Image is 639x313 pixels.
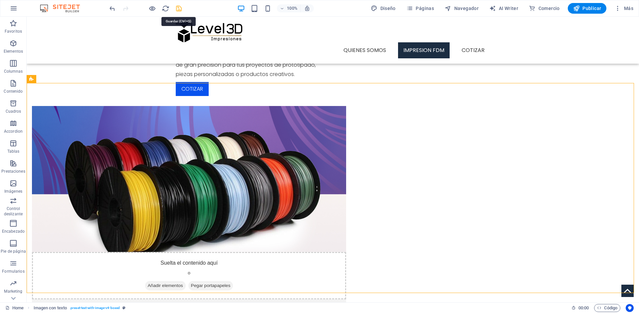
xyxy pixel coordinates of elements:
[2,269,24,274] p: Formularios
[122,306,125,310] i: Este elemento es un preajuste personalizable
[5,29,22,34] p: Favoritos
[175,4,183,12] button: save
[526,3,562,14] button: Comercio
[5,235,319,283] div: Suelta el contenido aquí
[368,3,398,14] div: Diseño (Ctrl+Alt+Y)
[4,289,22,294] p: Marketing
[4,49,23,54] p: Elementos
[304,5,310,11] i: Al redimensionar, ajustar el nivel de zoom automáticamente para ajustarse al dispositivo elegido.
[371,5,396,12] span: Diseño
[1,249,26,254] p: Pie de página
[571,304,589,312] h6: Tiempo de la sesión
[34,304,67,312] span: Haz clic para seleccionar y doble clic para editar
[108,4,116,12] button: undo
[277,4,301,12] button: 100%
[368,3,398,14] button: Diseño
[6,109,21,114] p: Cuadros
[583,305,584,310] span: :
[1,169,25,174] p: Prestaciones
[162,5,169,12] i: Volver a cargar página
[489,5,518,12] span: AI Writer
[626,304,634,312] button: Usercentrics
[612,3,636,14] button: Más
[573,5,601,12] span: Publicar
[34,304,126,312] nav: breadcrumb
[108,5,116,12] i: Deshacer: Cambiar imagen (Ctrl+Z)
[578,304,589,312] span: 00 00
[442,3,481,14] button: Navegador
[118,264,159,274] span: Añadir elementos
[594,304,620,312] button: Código
[162,264,207,274] span: Pegar portapapeles
[5,304,24,312] a: Haz clic para cancelar la selección y doble clic para abrir páginas
[7,149,20,154] p: Tablas
[597,304,617,312] span: Código
[2,229,25,234] p: Encabezado
[487,3,521,14] button: AI Writer
[4,189,22,194] p: Imágenes
[38,4,88,12] img: Editor Logo
[161,4,169,12] button: reload
[614,5,633,12] span: Más
[568,3,607,14] button: Publicar
[4,69,23,74] p: Columnas
[70,304,120,312] span: . preset-text-with-image-v4-boxed
[445,5,479,12] span: Navegador
[4,89,23,94] p: Contenido
[529,5,560,12] span: Comercio
[406,5,434,12] span: Páginas
[287,4,298,12] h6: 100%
[404,3,437,14] button: Páginas
[4,129,23,134] p: Accordion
